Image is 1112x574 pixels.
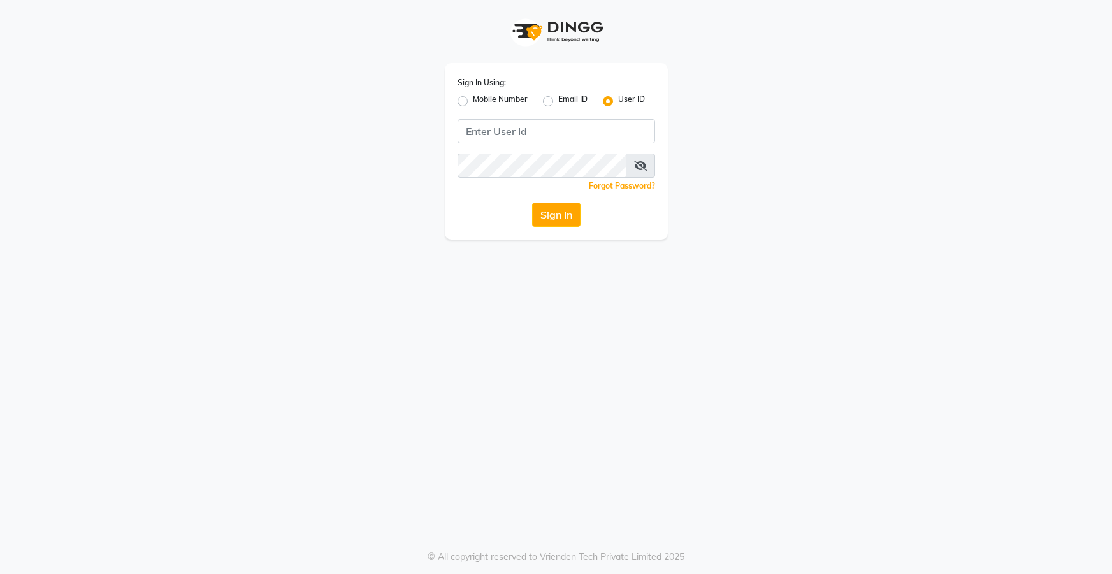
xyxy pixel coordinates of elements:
label: Sign In Using: [458,77,506,89]
input: Username [458,119,655,143]
button: Sign In [532,203,581,227]
label: User ID [618,94,645,109]
input: Username [458,154,626,178]
img: logo1.svg [505,13,607,50]
label: Email ID [558,94,588,109]
label: Mobile Number [473,94,528,109]
a: Forgot Password? [589,181,655,190]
